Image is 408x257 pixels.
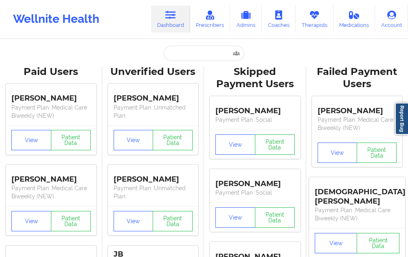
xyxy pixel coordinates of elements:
button: View [215,134,255,155]
button: View [11,130,51,150]
a: Admins [230,6,262,33]
div: [PERSON_NAME] [11,169,91,184]
div: [PERSON_NAME] [114,169,193,184]
a: Medications [333,6,375,33]
a: Report Bug [395,103,408,135]
div: Skipped Payment Users [210,66,301,91]
button: View [114,130,154,150]
p: Payment Plan : Medical Care Biweekly (NEW) [11,103,91,120]
a: Prescribers [190,6,230,33]
a: Dashboard [151,6,190,33]
button: View [114,211,154,231]
div: [PERSON_NAME] [11,88,91,103]
div: [PERSON_NAME] [114,88,193,103]
button: Patient Data [153,211,193,231]
button: Patient Data [51,211,91,231]
p: Payment Plan : Medical Care Biweekly (NEW) [318,116,397,132]
div: [PERSON_NAME] [215,100,295,116]
a: Account [375,6,408,33]
p: Payment Plan : Social [215,116,295,124]
button: View [315,233,358,253]
button: Patient Data [153,130,193,150]
a: Therapists [296,6,333,33]
p: Payment Plan : Medical Care Biweekly (NEW) [11,184,91,200]
button: Patient Data [357,233,399,253]
p: Payment Plan : Unmatched Plan [114,103,193,120]
div: [PERSON_NAME] [215,173,295,189]
button: View [318,143,358,163]
p: Payment Plan : Medical Care Biweekly (NEW) [315,206,400,222]
button: Patient Data [51,130,91,150]
div: [PERSON_NAME] [318,100,397,116]
p: Payment Plan : Social [215,189,295,197]
div: Unverified Users [108,66,199,78]
button: View [215,207,255,228]
div: Paid Users [6,66,97,78]
a: Coaches [262,6,296,33]
div: [DEMOGRAPHIC_DATA][PERSON_NAME] [315,181,400,206]
button: View [11,211,51,231]
button: Patient Data [357,143,397,163]
button: Patient Data [255,207,295,228]
button: Patient Data [255,134,295,155]
p: Payment Plan : Unmatched Plan [114,184,193,200]
div: Failed Payment Users [312,66,403,91]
